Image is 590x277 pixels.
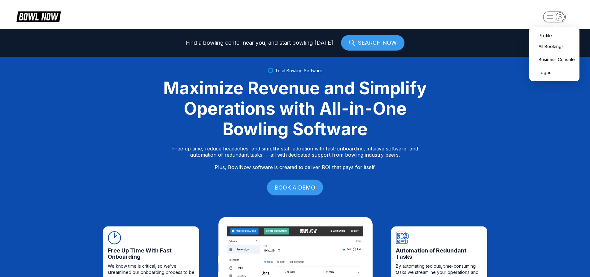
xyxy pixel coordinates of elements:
[341,35,404,51] a: SEARCH NOW
[532,67,576,78] button: Logout
[108,248,194,260] span: Free Up Time With Fast Onboarding
[532,41,576,52] a: All Bookings
[267,180,323,195] a: BOOK A DEMO
[396,248,483,260] span: Automation of Redundant Tasks
[156,78,435,139] div: Maximize Revenue and Simplify Operations with All-in-One Bowling Software
[172,145,418,170] p: Free up time, reduce headaches, and simplify staff adoption with fast-onboarding, intuitive softw...
[186,40,333,46] span: Find a bowling center near you, and start bowling [DATE]
[275,68,322,73] span: Total Bowling Software
[532,30,576,41] a: Profile
[532,54,576,65] a: Business Console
